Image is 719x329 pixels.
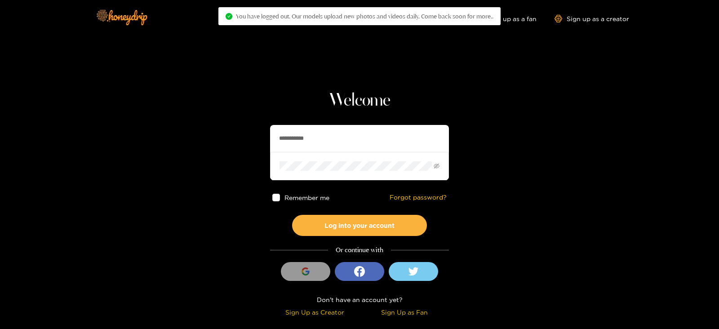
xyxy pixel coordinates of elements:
span: check-circle [226,13,232,20]
span: eye-invisible [434,163,439,169]
button: Log into your account [292,215,427,236]
div: Or continue with [270,245,449,255]
span: Remember me [284,194,329,201]
h1: Welcome [270,90,449,111]
a: Forgot password? [390,194,447,201]
span: You have logged out. Our models upload new photos and videos daily. Come back soon for more.. [236,13,493,20]
div: Sign Up as Creator [272,307,357,317]
a: Sign up as a creator [555,15,629,22]
a: Sign up as a fan [475,15,537,22]
div: Don't have an account yet? [270,294,449,305]
div: Sign Up as Fan [362,307,447,317]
